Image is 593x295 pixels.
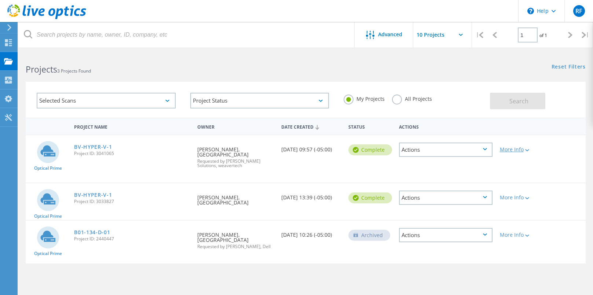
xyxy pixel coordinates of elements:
[278,135,345,159] div: [DATE] 09:57 (-05:00)
[194,135,278,175] div: [PERSON_NAME], [GEOGRAPHIC_DATA]
[194,119,278,133] div: Owner
[37,93,176,108] div: Selected Scans
[395,119,496,133] div: Actions
[344,95,385,102] label: My Projects
[278,183,345,207] div: [DATE] 13:39 (-05:00)
[197,159,274,168] span: Requested by [PERSON_NAME] Solutions, weavertech
[278,221,345,245] div: [DATE] 10:26 (-05:00)
[190,93,329,108] div: Project Status
[539,32,547,38] span: of 1
[578,22,593,48] div: |
[472,22,487,48] div: |
[552,64,586,70] a: Reset Filters
[527,8,534,14] svg: \n
[399,143,493,157] div: Actions
[399,228,493,242] div: Actions
[378,32,402,37] span: Advanced
[74,230,110,235] a: B01-134-D-01
[490,93,545,109] button: Search
[345,119,395,133] div: Status
[348,192,392,203] div: Complete
[392,95,432,102] label: All Projects
[34,251,62,256] span: Optical Prime
[500,195,537,200] div: More Info
[74,199,190,204] span: Project ID: 3033827
[278,119,345,133] div: Date Created
[34,166,62,170] span: Optical Prime
[74,151,190,156] span: Project ID: 3041065
[197,244,274,249] span: Requested by [PERSON_NAME], Dell
[74,237,190,241] span: Project ID: 2440447
[74,192,112,198] a: BV-HYPER-V-1
[348,230,390,241] div: Archived
[399,191,493,205] div: Actions
[7,15,86,21] a: Live Optics Dashboard
[57,68,91,74] span: 3 Projects Found
[348,144,392,155] div: Complete
[500,147,537,152] div: More Info
[26,63,57,75] b: Projects
[500,232,537,237] div: More Info
[74,144,112,150] a: BV-HYPER-V-1
[70,119,194,133] div: Project Name
[34,214,62,218] span: Optical Prime
[194,221,278,256] div: [PERSON_NAME], [GEOGRAPHIC_DATA]
[194,183,278,213] div: [PERSON_NAME], [GEOGRAPHIC_DATA]
[575,8,582,14] span: RF
[509,97,528,105] span: Search
[18,22,355,48] input: Search projects by name, owner, ID, company, etc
